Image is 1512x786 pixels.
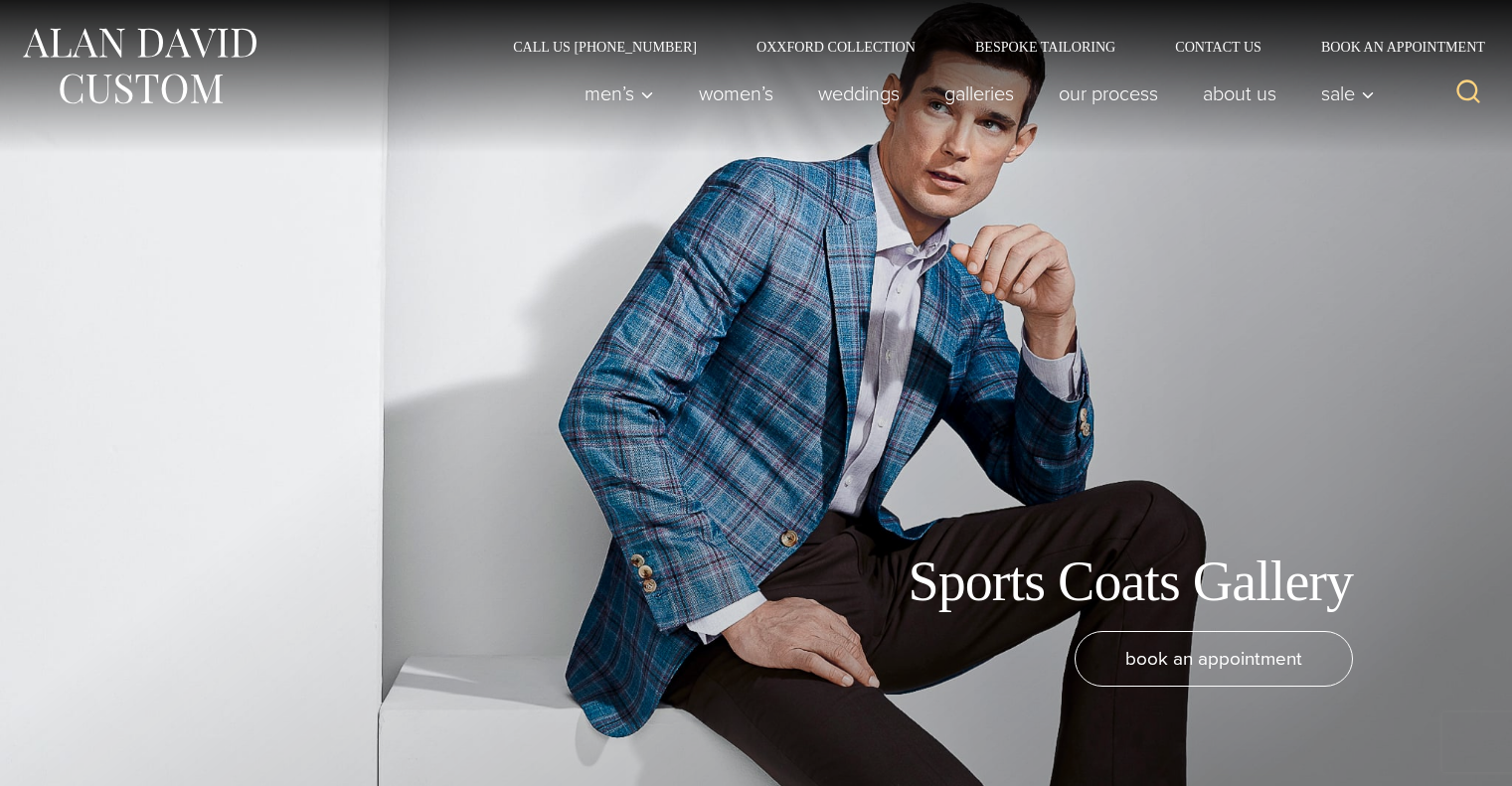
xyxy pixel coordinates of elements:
nav: Primary Navigation [563,74,1386,113]
span: Men’s [585,83,654,103]
span: book an appointment [1125,644,1302,673]
a: Call Us [PHONE_NUMBER] [483,40,727,54]
a: Our Process [1037,74,1181,113]
a: Bespoke Tailoring [945,40,1145,54]
button: View Search Form [1444,70,1492,117]
a: Galleries [923,74,1037,113]
a: weddings [796,74,923,113]
a: book an appointment [1075,631,1353,687]
a: Book an Appointment [1291,40,1492,54]
img: Alan David Custom [20,22,258,110]
nav: Secondary Navigation [483,40,1492,54]
a: Oxxford Collection [727,40,945,54]
a: About Us [1181,74,1299,113]
h1: Sports Coats Gallery [909,549,1353,615]
a: Women’s [677,74,796,113]
span: Sale [1321,83,1375,103]
a: Contact Us [1145,40,1291,54]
